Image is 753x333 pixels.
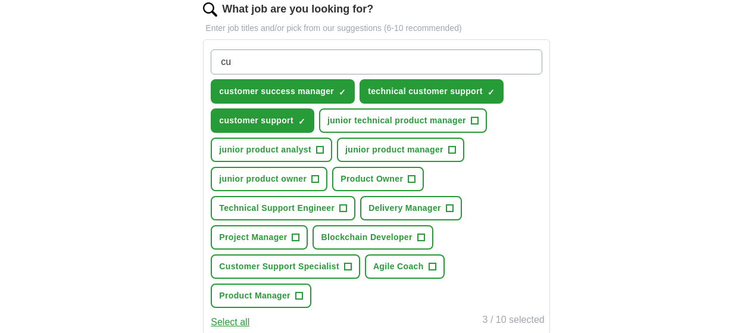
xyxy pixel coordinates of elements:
[219,202,335,214] span: Technical Support Engineer
[219,173,307,185] span: junior product owner
[211,167,327,191] button: junior product owner
[211,225,308,250] button: Project Manager
[211,196,355,220] button: Technical Support Engineer
[219,85,334,98] span: customer success manager
[211,49,542,74] input: Type a job title and press enter
[219,290,290,302] span: Product Manager
[203,2,217,17] img: search.png
[488,88,495,97] span: ✓
[219,260,339,273] span: Customer Support Specialist
[211,138,332,162] button: junior product analyst
[373,260,424,273] span: Agile Coach
[339,88,346,97] span: ✓
[340,173,403,185] span: Product Owner
[211,254,360,279] button: Customer Support Specialist
[483,313,545,329] div: 3 / 10 selected
[222,1,373,17] label: What job are you looking for?
[368,85,483,98] span: technical customer support
[211,108,314,133] button: customer support✓
[211,79,355,104] button: customer success manager✓
[365,254,445,279] button: Agile Coach
[321,231,412,244] span: Blockchain Developer
[360,196,462,220] button: Delivery Manager
[319,108,487,133] button: junior technical product manager
[332,167,424,191] button: Product Owner
[345,144,443,156] span: junior product manager
[313,225,433,250] button: Blockchain Developer
[219,114,293,127] span: customer support
[298,117,305,126] span: ✓
[219,144,311,156] span: junior product analyst
[211,284,311,308] button: Product Manager
[219,231,287,244] span: Project Manager
[368,202,441,214] span: Delivery Manager
[211,315,249,329] button: Select all
[203,22,549,35] p: Enter job titles and/or pick from our suggestions (6-10 recommended)
[337,138,464,162] button: junior product manager
[360,79,504,104] button: technical customer support✓
[327,114,466,127] span: junior technical product manager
